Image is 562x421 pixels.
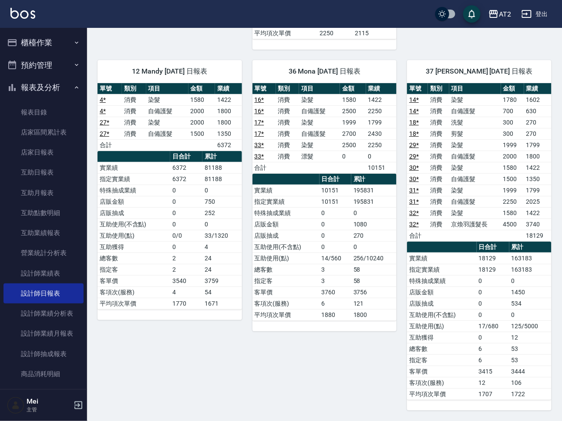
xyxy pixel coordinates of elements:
td: 53 [509,354,552,366]
td: 店販抽成 [407,298,476,309]
button: 櫃檯作業 [3,31,84,54]
td: 121 [351,298,397,309]
td: 0 [170,207,202,219]
td: 店販金額 [98,196,170,207]
td: 58 [351,275,397,286]
td: 消費 [428,128,449,139]
td: 消費 [428,162,449,173]
td: 0 [509,275,552,286]
td: 消費 [276,117,300,128]
td: 10151 [366,162,397,173]
td: 270 [524,128,552,139]
td: 0 [170,185,202,196]
td: 0 [509,309,552,320]
a: 單一服務項目查詢 [3,384,84,404]
td: 195831 [351,196,397,207]
a: 設計師業績分析表 [3,303,84,323]
td: 2115 [353,27,397,39]
td: 1422 [524,207,552,219]
td: 平均項次單價 [252,27,318,39]
th: 業績 [524,83,552,94]
td: 自備護髮 [146,128,188,139]
td: 58 [351,264,397,275]
td: 1671 [202,298,242,309]
td: 3 [320,264,351,275]
span: 36 Mona [DATE] 日報表 [263,67,387,76]
td: 消費 [428,151,449,162]
td: 0 [320,207,351,219]
td: 消費 [122,94,146,105]
td: 消費 [428,117,449,128]
th: 項目 [146,83,188,94]
td: 3740 [524,219,552,230]
a: 互助月報表 [3,183,84,203]
td: 染髮 [449,185,501,196]
td: 1780 [501,94,524,105]
td: 消費 [276,105,300,117]
td: 指定客 [407,354,476,366]
td: 0 [320,241,351,253]
td: 剪髮 [449,128,501,139]
table: a dense table [252,83,397,174]
td: 消費 [428,219,449,230]
td: 53 [509,343,552,354]
td: 2500 [340,139,366,151]
div: AT2 [499,9,511,20]
td: 3756 [351,286,397,298]
button: save [463,5,481,23]
td: 2250 [366,105,397,117]
td: 消費 [428,207,449,219]
td: 自備護髮 [299,128,340,139]
td: 0 [477,286,509,298]
span: 12 Mandy [DATE] 日報表 [108,67,232,76]
td: 0 [477,298,509,309]
td: 互助使用(不含點) [252,241,320,253]
td: 4 [202,241,242,253]
td: 18129 [524,230,552,241]
a: 店家區間累計表 [3,122,84,142]
td: 客單價 [407,366,476,377]
td: 1722 [509,388,552,400]
td: 自備護髮 [299,105,340,117]
td: 17/680 [477,320,509,332]
td: 1999 [501,185,524,196]
td: 6 [477,343,509,354]
td: 染髮 [146,117,188,128]
td: 2250 [366,139,397,151]
table: a dense table [407,242,552,400]
td: 1080 [351,219,397,230]
td: 實業績 [407,253,476,264]
td: 0 [202,219,242,230]
td: 指定客 [252,275,320,286]
td: 2 [170,264,202,275]
td: 0 [170,196,202,207]
td: 1770 [170,298,202,309]
td: 互助使用(不含點) [407,309,476,320]
td: 163183 [509,264,552,275]
th: 累計 [509,242,552,253]
td: 漂髮 [299,151,340,162]
td: 0 [202,185,242,196]
td: 1350 [524,173,552,185]
th: 日合計 [170,151,202,162]
td: 4 [170,286,202,298]
td: 1880 [320,309,351,320]
a: 設計師業績月報表 [3,323,84,344]
td: 互助使用(點) [98,230,170,241]
th: 項目 [449,83,501,94]
a: 互助日報表 [3,162,84,182]
td: 染髮 [449,139,501,151]
a: 店家日報表 [3,142,84,162]
td: 0/0 [170,230,202,241]
td: 2700 [340,128,366,139]
th: 金額 [340,83,366,94]
td: 合計 [252,162,276,173]
td: 自備護髮 [449,196,501,207]
td: 2 [170,253,202,264]
td: 染髮 [299,117,340,128]
td: 0 [340,151,366,162]
td: 互助使用(點) [252,253,320,264]
td: 特殊抽成業績 [98,185,170,196]
td: 1799 [524,185,552,196]
td: 特殊抽成業績 [407,275,476,286]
